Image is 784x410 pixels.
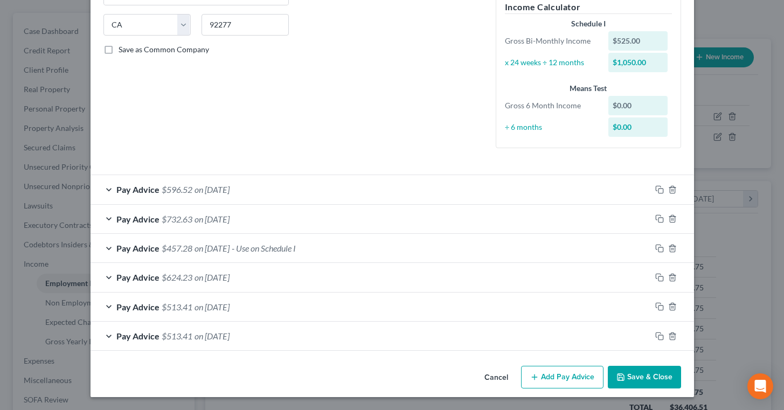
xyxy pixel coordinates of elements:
[195,214,230,224] span: on [DATE]
[608,96,668,115] div: $0.00
[505,83,672,94] div: Means Test
[116,243,159,253] span: Pay Advice
[116,184,159,194] span: Pay Advice
[499,100,603,111] div: Gross 6 Month Income
[232,243,296,253] span: - Use on Schedule I
[476,367,517,388] button: Cancel
[195,184,230,194] span: on [DATE]
[119,45,209,54] span: Save as Common Company
[505,1,672,14] h5: Income Calculator
[162,184,192,194] span: $596.52
[195,243,230,253] span: on [DATE]
[499,57,603,68] div: x 24 weeks ÷ 12 months
[162,331,192,341] span: $513.41
[499,36,603,46] div: Gross Bi-Monthly Income
[499,122,603,133] div: ÷ 6 months
[116,331,159,341] span: Pay Advice
[162,272,192,282] span: $624.23
[521,366,603,388] button: Add Pay Advice
[505,18,672,29] div: Schedule I
[116,214,159,224] span: Pay Advice
[608,31,668,51] div: $525.00
[162,243,192,253] span: $457.28
[608,53,668,72] div: $1,050.00
[195,302,230,312] span: on [DATE]
[608,366,681,388] button: Save & Close
[116,302,159,312] span: Pay Advice
[608,117,668,137] div: $0.00
[162,214,192,224] span: $732.63
[116,272,159,282] span: Pay Advice
[747,373,773,399] div: Open Intercom Messenger
[202,14,289,36] input: Enter zip...
[162,302,192,312] span: $513.41
[195,331,230,341] span: on [DATE]
[195,272,230,282] span: on [DATE]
